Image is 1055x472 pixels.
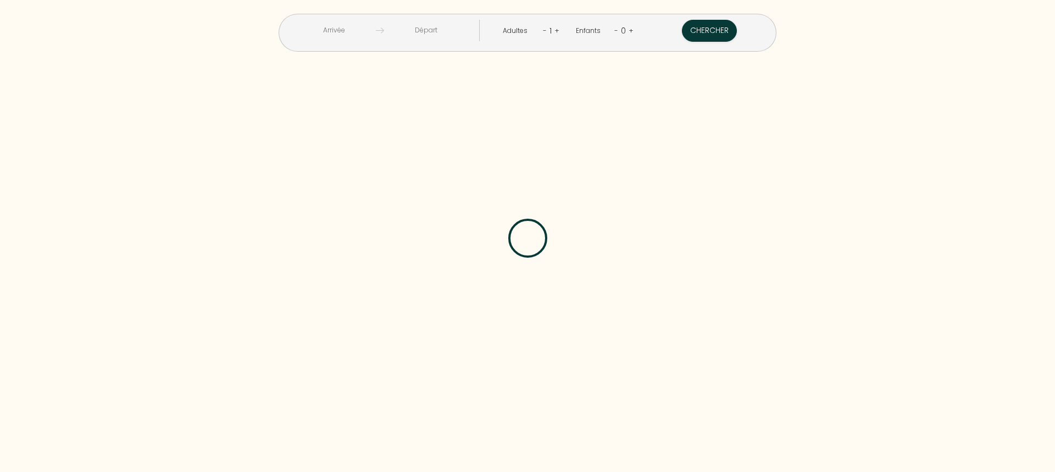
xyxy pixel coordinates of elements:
[618,22,629,40] div: 0
[503,26,531,36] div: Adultes
[292,20,376,41] input: Arrivée
[376,26,384,35] img: guests
[576,26,604,36] div: Enfants
[543,25,547,36] a: -
[554,25,559,36] a: +
[629,25,634,36] a: +
[614,25,618,36] a: -
[547,22,554,40] div: 1
[682,20,737,42] button: Chercher
[384,20,468,41] input: Départ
